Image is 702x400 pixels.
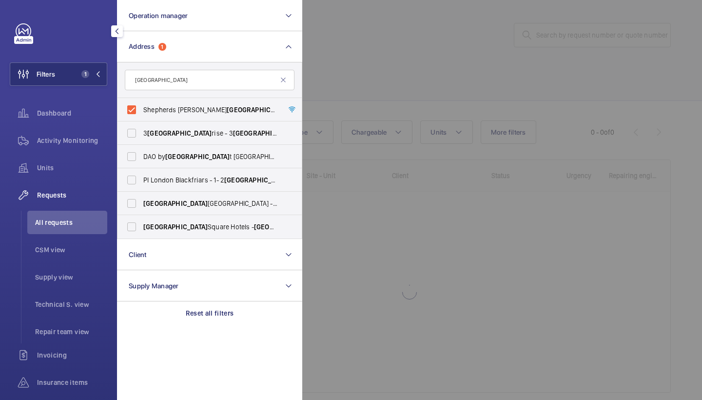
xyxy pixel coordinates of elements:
[37,136,107,145] span: Activity Monitoring
[37,378,107,387] span: Insurance items
[37,163,107,173] span: Units
[35,245,107,255] span: CSM view
[37,69,55,79] span: Filters
[37,190,107,200] span: Requests
[35,218,107,227] span: All requests
[35,272,107,282] span: Supply view
[35,327,107,337] span: Repair team view
[37,350,107,360] span: Invoicing
[10,62,107,86] button: Filters1
[81,70,89,78] span: 1
[37,108,107,118] span: Dashboard
[35,300,107,309] span: Technical S. view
